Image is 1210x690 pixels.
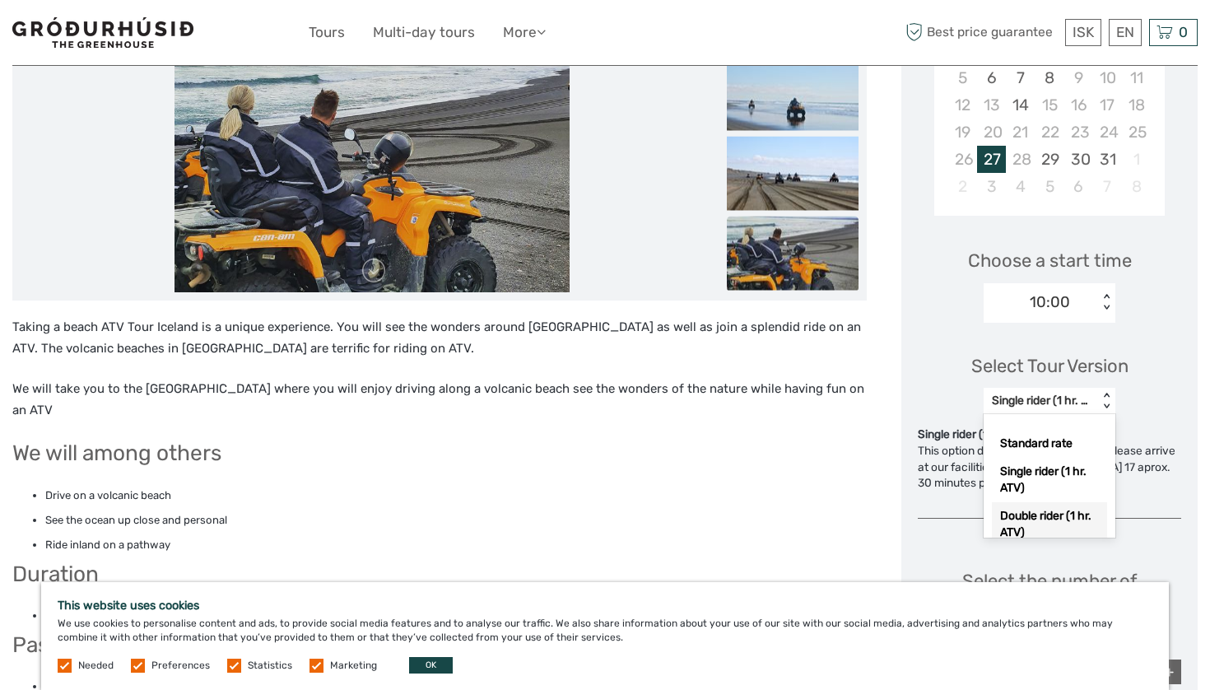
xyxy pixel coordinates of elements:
h5: This website uses cookies [58,599,1152,613]
span: Choose a start time [968,248,1132,273]
div: Not available Monday, October 20th, 2025 [977,119,1006,146]
div: This option does not include pick up. Please arrive at our facilities at [GEOGRAPHIC_DATA] 17 apr... [918,443,1181,492]
span: 0 [1176,24,1190,40]
div: Not available Saturday, October 25th, 2025 [1122,119,1151,146]
div: Not available Wednesday, October 15th, 2025 [1035,91,1063,119]
div: EN [1109,19,1142,46]
label: Statistics [248,659,292,673]
div: Not available Sunday, November 2nd, 2025 [948,173,977,200]
li: Ride inland on a pathway [45,536,867,554]
div: Choose Wednesday, October 29th, 2025 [1035,146,1063,173]
div: Not available Friday, October 10th, 2025 [1093,64,1122,91]
div: Not available Friday, October 17th, 2025 [1093,91,1122,119]
h2: Passengers [12,632,867,659]
div: + [1156,660,1181,684]
p: We're away right now. Please check back later! [23,29,186,42]
div: Not available Saturday, October 18th, 2025 [1122,91,1151,119]
li: Drive on a volcanic beach [45,487,867,505]
p: Taking a beach ATV Tour Iceland is a unique experience. You will see the wonders around [GEOGRAPH... [12,317,867,359]
label: Preferences [151,659,210,673]
img: 5f4a38ef03f24dc2a2922387b97116bc_slider_thumbnail.jpeg [727,217,859,291]
div: < > [1100,393,1114,410]
div: Standard rate [992,430,1107,458]
div: Not available Sunday, October 5th, 2025 [948,64,977,91]
div: Not available Friday, October 24th, 2025 [1093,119,1122,146]
h2: We will among others [12,441,867,467]
div: Select Tour Version [971,353,1129,379]
div: Choose Tuesday, November 4th, 2025 [1006,173,1035,200]
img: 1578-341a38b5-ce05-4595-9f3d-b8aa3718a0b3_logo_small.jpg [12,17,193,48]
div: Not available Tuesday, October 28th, 2025 [1006,146,1035,173]
div: Choose Thursday, October 30th, 2025 [1064,146,1093,173]
div: Not available Saturday, November 8th, 2025 [1122,173,1151,200]
div: Single rider (1 hr. ATV) [992,393,1090,409]
div: Not available Thursday, October 23rd, 2025 [1064,119,1093,146]
div: Choose Tuesday, October 7th, 2025 [1006,64,1035,91]
div: Not available Thursday, October 16th, 2025 [1064,91,1093,119]
span: ISK [1073,24,1094,40]
div: Choose Monday, November 3rd, 2025 [977,173,1006,200]
div: Single rider (1 hr. ATV) [918,427,1181,443]
div: Not available Sunday, October 12th, 2025 [948,91,977,119]
div: We use cookies to personalise content and ads, to provide social media features and to analyse ou... [41,582,1169,690]
div: Choose Friday, October 31st, 2025 [1093,146,1122,173]
div: Select the number of participants [918,568,1181,643]
div: < > [1100,294,1114,311]
a: More [503,21,546,44]
div: Not available Monday, October 13th, 2025 [977,91,1006,119]
a: Multi-day tours [373,21,475,44]
div: Single rider (1 hr. ATV) [992,458,1107,502]
div: Not available Friday, November 7th, 2025 [1093,173,1122,200]
div: month 2025-10 [939,36,1159,200]
div: 10:00 [1030,291,1070,313]
button: Open LiveChat chat widget [189,26,209,45]
div: Choose Thursday, November 6th, 2025 [1064,173,1093,200]
p: We will take you to the [GEOGRAPHIC_DATA] where you will enjoy driving along a volcanic beach see... [12,379,867,421]
div: Double rider (1 hr. ATV) [992,502,1107,547]
div: Not available Tuesday, October 21st, 2025 [1006,119,1035,146]
div: Choose Monday, October 6th, 2025 [977,64,1006,91]
div: Choose Wednesday, November 5th, 2025 [1035,173,1063,200]
div: Not available Thursday, October 9th, 2025 [1064,64,1093,91]
div: Choose Wednesday, October 8th, 2025 [1035,64,1063,91]
div: Not available Sunday, October 19th, 2025 [948,119,977,146]
a: Tours [309,21,345,44]
div: Not available Saturday, October 11th, 2025 [1122,64,1151,91]
h2: Duration [12,562,867,588]
img: 2f80eb716dc642b8972e4be3c3c99de7_slider_thumbnail.jpeg [727,57,859,131]
li: See the ocean up close and personal [45,511,867,529]
span: Best price guarantee [901,19,1061,46]
div: Choose Monday, October 27th, 2025 [977,146,1006,173]
img: ad35a4491daa4f68a6701cb83ef0d9c0_slider_thumbnail.jpeg [727,137,859,211]
div: Not available Wednesday, October 22nd, 2025 [1035,119,1063,146]
label: Marketing [330,659,377,673]
button: OK [409,657,453,674]
div: Choose Tuesday, October 14th, 2025 [1006,91,1035,119]
div: Not available Saturday, November 1st, 2025 [1122,146,1151,173]
div: Not available Sunday, October 26th, 2025 [948,146,977,173]
label: Needed [78,659,114,673]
